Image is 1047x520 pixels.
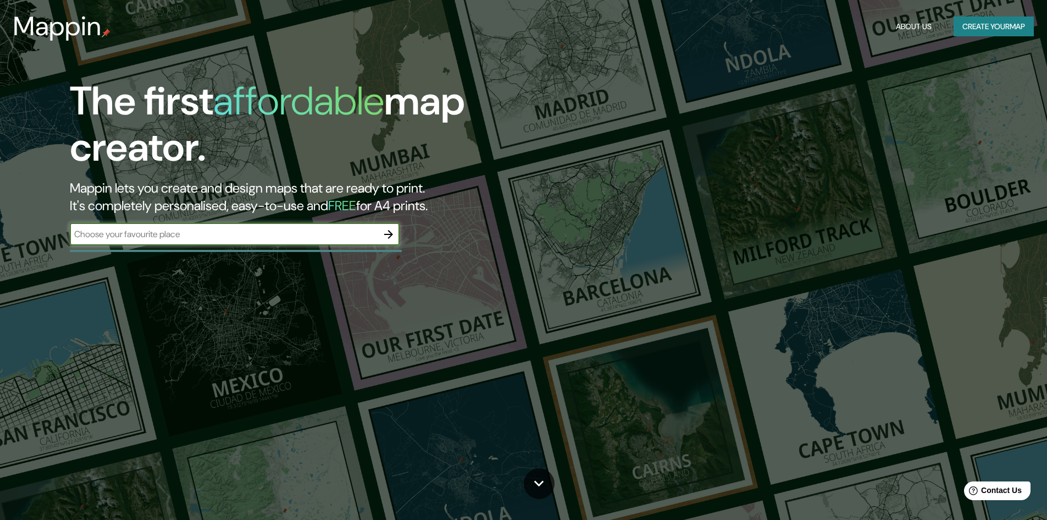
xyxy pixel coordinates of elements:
button: Create yourmap [954,17,1034,37]
h3: Mappin [13,11,102,42]
iframe: Help widget launcher [949,477,1035,508]
h1: affordable [213,75,384,127]
button: About Us [891,17,936,37]
h1: The first map creator. [70,78,594,179]
img: mappin-pin [102,29,110,37]
h5: FREE [328,197,356,214]
input: Choose your favourite place [70,228,378,240]
h2: Mappin lets you create and design maps that are ready to print. It's completely personalised, eas... [70,179,594,215]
